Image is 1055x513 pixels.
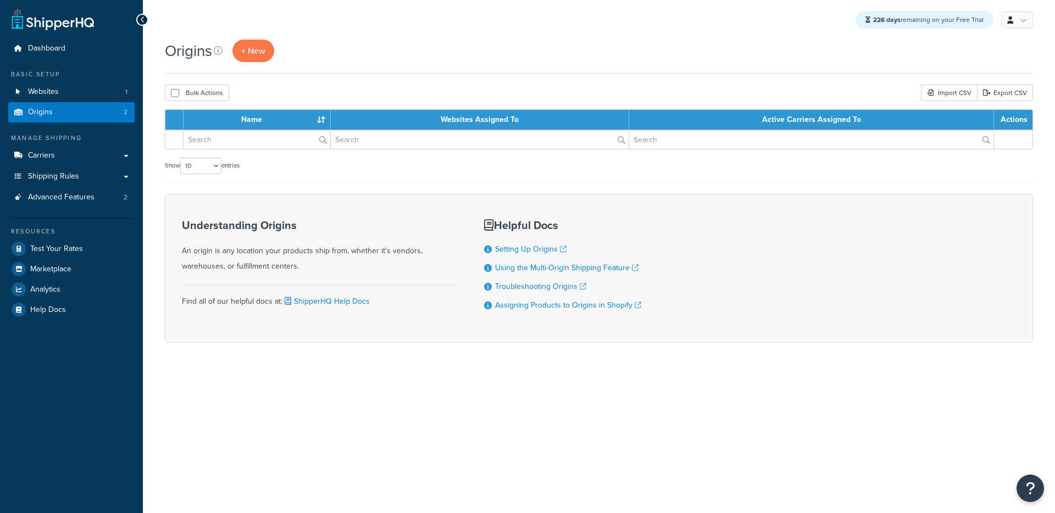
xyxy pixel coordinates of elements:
span: 2 [124,193,127,202]
div: Basic Setup [8,70,135,79]
div: remaining on your Free Trial [856,11,993,29]
button: Open Resource Center [1017,475,1044,502]
a: Analytics [8,280,135,299]
th: Name [184,110,331,130]
h3: Helpful Docs [484,219,641,231]
h3: Understanding Origins [182,219,457,231]
a: Websites 1 [8,82,135,102]
span: Help Docs [30,305,66,315]
div: Import CSV [921,85,977,101]
span: + New [241,44,265,57]
a: ShipperHQ Help Docs [282,295,370,307]
div: Manage Shipping [8,133,135,143]
input: Search [331,130,629,149]
a: Shipping Rules [8,166,135,187]
a: Marketplace [8,259,135,279]
a: Origins 2 [8,102,135,122]
a: + New [232,40,274,62]
a: Help Docs [8,300,135,320]
button: Bulk Actions [165,85,229,101]
input: Search [184,130,330,149]
div: Resources [8,227,135,236]
a: Test Your Rates [8,239,135,259]
span: Advanced Features [28,193,95,202]
span: Marketplace [30,265,71,274]
label: Show entries [165,158,240,174]
th: Websites Assigned To [331,110,630,130]
li: Websites [8,82,135,102]
span: Analytics [30,285,60,294]
span: Dashboard [28,44,65,53]
select: Showentries [180,158,221,174]
a: Troubleshooting Origins [495,281,586,292]
span: Websites [28,87,59,97]
span: Carriers [28,151,55,160]
span: 1 [125,87,127,97]
a: Assigning Products to Origins in Shopify [495,299,641,311]
th: Actions [994,110,1032,130]
span: Origins [28,108,53,117]
li: Origins [8,102,135,122]
div: Find all of our helpful docs at: [182,285,457,309]
h1: Origins [165,40,212,62]
a: ShipperHQ Home [12,8,94,30]
a: Export CSV [977,85,1033,101]
span: Test Your Rates [30,244,83,254]
input: Search [629,130,993,149]
div: An origin is any location your products ship from, whether it's vendors, warehouses, or fulfillme... [182,219,457,274]
a: Advanced Features 2 [8,187,135,208]
a: Using the Multi-Origin Shipping Feature [495,262,638,274]
a: Carriers [8,146,135,166]
span: Shipping Rules [28,172,79,181]
a: Dashboard [8,38,135,59]
th: Active Carriers Assigned To [629,110,994,130]
strong: 226 days [873,15,901,25]
a: Setting Up Origins [495,243,567,255]
li: Advanced Features [8,187,135,208]
span: 2 [124,108,127,117]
